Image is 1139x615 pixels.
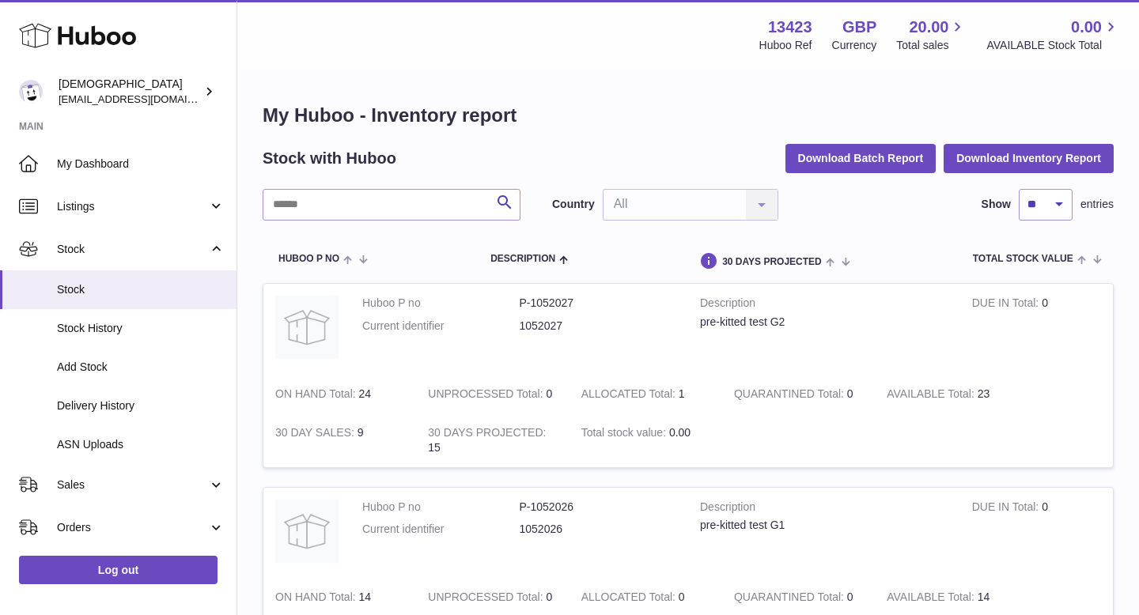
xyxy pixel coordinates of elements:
[275,500,339,563] img: product image
[972,500,1042,517] strong: DUE IN Total
[832,38,877,53] div: Currency
[960,284,1113,375] td: 0
[972,296,1042,313] strong: DUE IN Total
[275,296,339,359] img: product image
[275,426,358,443] strong: 30 DAY SALES
[986,38,1120,53] span: AVAILABLE Stock Total
[428,590,546,607] strong: UNPROCESSED Total
[275,387,359,404] strong: ON HAND Total
[57,157,225,172] span: My Dashboard
[57,437,225,452] span: ASN Uploads
[734,387,847,404] strong: QUARANTINED Total
[57,520,208,535] span: Orders
[986,17,1120,53] a: 0.00 AVAILABLE Stock Total
[57,398,225,413] span: Delivery History
[59,92,233,105] span: [EMAIL_ADDRESS][DOMAIN_NAME]
[581,387,679,404] strong: ALLOCATED Total
[759,38,812,53] div: Huboo Ref
[520,319,677,334] dd: 1052027
[768,17,812,38] strong: 13423
[734,590,847,607] strong: QUARANTINED Total
[19,80,43,104] img: olgazyuz@outlook.com
[57,199,208,214] span: Listings
[490,254,555,264] span: Description
[57,477,208,492] span: Sales
[428,426,546,443] strong: 30 DAYS PROJECTED
[57,242,208,257] span: Stock
[1080,197,1114,212] span: entries
[362,500,520,515] dt: Huboo P no
[847,387,853,400] span: 0
[263,148,396,169] h2: Stock with Huboo
[263,413,416,467] td: 9
[973,254,1073,264] span: Total stock value
[1071,17,1102,38] span: 0.00
[362,522,520,537] dt: Current identifier
[428,387,546,404] strong: UNPROCESSED Total
[669,426,691,439] span: 0.00
[416,413,569,467] td: 15
[19,556,218,584] a: Log out
[520,522,677,537] dd: 1052026
[847,590,853,603] span: 0
[59,77,201,107] div: [DEMOGRAPHIC_DATA]
[552,197,595,212] label: Country
[700,296,948,315] strong: Description
[887,387,977,404] strong: AVAILABLE Total
[520,500,677,515] dd: P-1052026
[416,375,569,413] td: 0
[275,590,359,607] strong: ON HAND Total
[57,321,225,336] span: Stock History
[569,375,722,413] td: 1
[278,254,339,264] span: Huboo P no
[960,488,1113,579] td: 0
[982,197,1011,212] label: Show
[944,144,1114,172] button: Download Inventory Report
[362,296,520,311] dt: Huboo P no
[700,315,948,330] div: pre-kitted test G2
[581,590,679,607] strong: ALLOCATED Total
[887,590,977,607] strong: AVAILABLE Total
[520,296,677,311] dd: P-1052027
[842,17,876,38] strong: GBP
[875,375,1027,413] td: 23
[362,319,520,334] dt: Current identifier
[263,103,1114,128] h1: My Huboo - Inventory report
[57,360,225,375] span: Add Stock
[57,282,225,297] span: Stock
[700,500,948,519] strong: Description
[896,38,967,53] span: Total sales
[785,144,937,172] button: Download Batch Report
[700,518,948,533] div: pre-kitted test G1
[896,17,967,53] a: 20.00 Total sales
[263,375,416,413] td: 24
[909,17,948,38] span: 20.00
[722,257,822,267] span: 30 DAYS PROJECTED
[581,426,669,443] strong: Total stock value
